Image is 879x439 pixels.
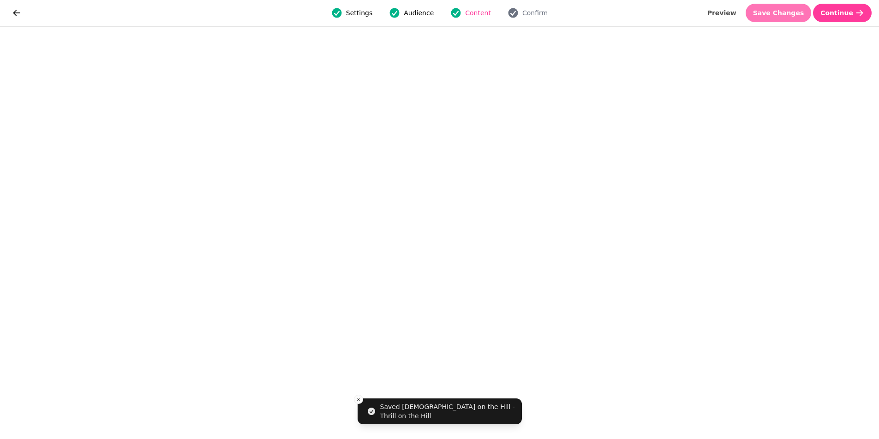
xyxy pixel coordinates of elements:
button: Close toast [354,395,363,404]
span: Preview [707,10,736,16]
span: Settings [346,8,372,18]
button: Continue [813,4,872,22]
span: Audience [404,8,434,18]
span: Continue [820,10,853,16]
span: Confirm [522,8,548,18]
button: go back [7,4,26,22]
button: Preview [700,4,744,22]
div: Saved [DEMOGRAPHIC_DATA] on the Hill - Thrill on the Hill [380,402,518,421]
span: Save Changes [753,10,804,16]
span: Content [465,8,491,18]
button: Save Changes [746,4,812,22]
